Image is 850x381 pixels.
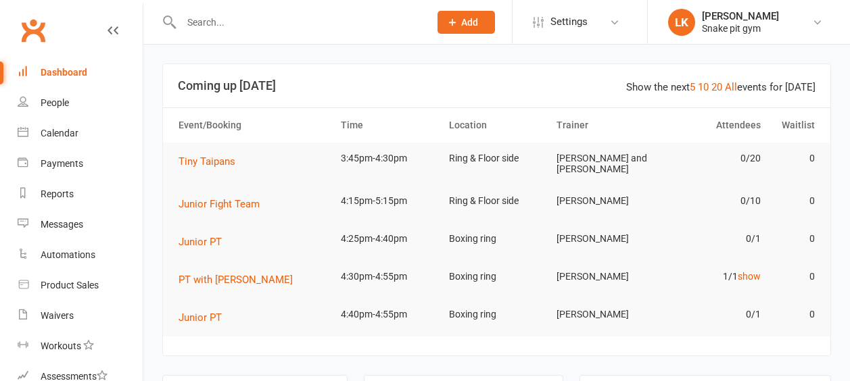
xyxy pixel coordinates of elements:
[443,185,551,217] td: Ring & Floor side
[711,81,722,93] a: 20
[179,234,231,250] button: Junior PT
[41,128,78,138] div: Calendar
[18,57,143,88] a: Dashboard
[41,97,69,108] div: People
[179,309,231,326] button: Junior PT
[659,299,767,330] td: 0/1
[767,299,821,330] td: 0
[550,7,588,37] span: Settings
[41,249,95,260] div: Automations
[335,108,443,143] th: Time
[702,10,779,22] div: [PERSON_NAME]
[335,185,443,217] td: 4:15pm-5:15pm
[443,299,551,330] td: Boxing ring
[18,149,143,179] a: Payments
[659,108,767,143] th: Attendees
[698,81,709,93] a: 10
[335,223,443,255] td: 4:25pm-4:40pm
[179,196,269,212] button: Junior Fight Team
[179,274,293,286] span: PT with [PERSON_NAME]
[550,108,659,143] th: Trainer
[626,79,816,95] div: Show the next events for [DATE]
[461,17,478,28] span: Add
[767,261,821,293] td: 0
[179,311,222,324] span: Junior PT
[41,67,87,78] div: Dashboard
[767,143,821,174] td: 0
[550,185,659,217] td: [PERSON_NAME]
[738,271,761,282] a: show
[443,143,551,174] td: Ring & Floor side
[702,22,779,34] div: Snake pit gym
[18,240,143,270] a: Automations
[41,188,74,199] div: Reports
[18,209,143,240] a: Messages
[41,219,83,230] div: Messages
[335,261,443,293] td: 4:30pm-4:55pm
[443,108,551,143] th: Location
[767,223,821,255] td: 0
[659,143,767,174] td: 0/20
[179,236,222,248] span: Junior PT
[659,185,767,217] td: 0/10
[41,340,81,351] div: Workouts
[41,158,83,169] div: Payments
[659,261,767,293] td: 1/1
[18,179,143,209] a: Reports
[41,310,74,321] div: Waivers
[179,153,245,170] button: Tiny Taipans
[550,261,659,293] td: [PERSON_NAME]
[767,185,821,217] td: 0
[18,270,143,301] a: Product Sales
[18,118,143,149] a: Calendar
[177,13,420,32] input: Search...
[767,108,821,143] th: Waitlist
[178,79,816,93] h3: Coming up [DATE]
[438,11,495,34] button: Add
[668,9,695,36] div: LK
[179,272,302,288] button: PT with [PERSON_NAME]
[335,299,443,330] td: 4:40pm-4:55pm
[16,14,50,47] a: Clubworx
[335,143,443,174] td: 3:45pm-4:30pm
[443,223,551,255] td: Boxing ring
[179,198,260,210] span: Junior Fight Team
[550,299,659,330] td: [PERSON_NAME]
[18,88,143,118] a: People
[18,301,143,331] a: Waivers
[690,81,695,93] a: 5
[725,81,737,93] a: All
[18,331,143,361] a: Workouts
[550,143,659,185] td: [PERSON_NAME] and [PERSON_NAME]
[659,223,767,255] td: 0/1
[443,261,551,293] td: Boxing ring
[41,280,99,290] div: Product Sales
[179,155,235,168] span: Tiny Taipans
[550,223,659,255] td: [PERSON_NAME]
[172,108,335,143] th: Event/Booking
